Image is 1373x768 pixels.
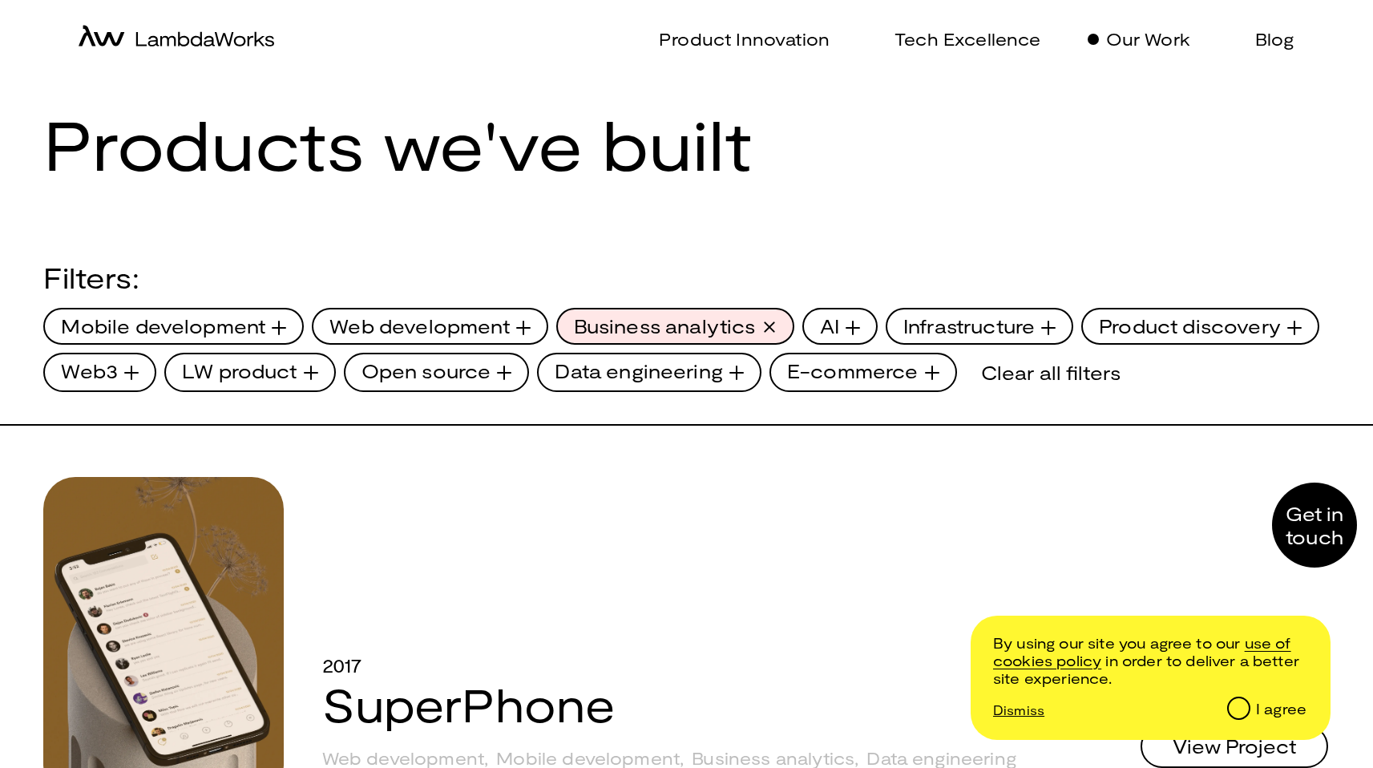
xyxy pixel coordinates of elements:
a: SuperPhone [322,677,616,731]
div: 2017 [322,655,1016,677]
span: View Project [1173,737,1296,756]
span: Product discovery [1099,313,1281,340]
a: Our Work [1087,27,1190,51]
span: Mobile development [61,313,265,340]
a: /cookie-and-privacy-policy [993,634,1291,669]
span: Business analytics [574,313,756,340]
span: AI [820,313,839,340]
span: LW product [182,358,297,385]
p: By using our site you agree to our in order to deliver a better site experience. [993,635,1306,687]
div: Filters: [43,263,1329,292]
span: Open source [361,358,491,385]
span: Infrastructure [903,313,1035,340]
p: Blog [1255,27,1294,51]
a: Blog [1236,27,1294,51]
div: Clear all filters [965,353,1137,392]
p: Tech Excellence [894,27,1040,51]
a: Tech Excellence [875,27,1040,51]
span: E-commerce [787,358,919,385]
a: home-icon [79,25,274,53]
button: View Project [1141,725,1328,768]
span: Web development [329,313,509,340]
p: Dismiss [993,702,1044,717]
span: Web3 [61,358,118,385]
p: Product Innovation [659,27,830,51]
h1: Products we've built [43,104,752,183]
span: Data engineering [555,358,723,385]
div: I agree [1256,701,1306,718]
a: Product Innovation [640,27,830,51]
p: Our Work [1106,27,1190,51]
